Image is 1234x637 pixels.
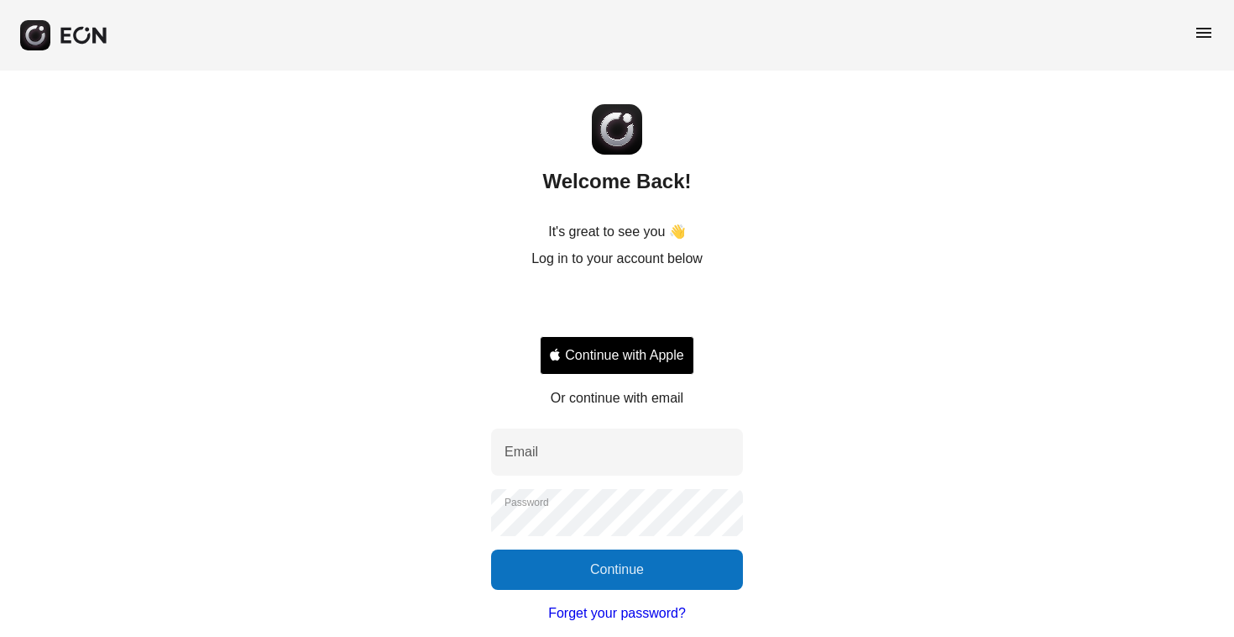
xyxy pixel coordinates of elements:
[548,603,686,624] a: Forget your password?
[889,17,1217,247] iframe: Sign in with Google Dialog
[540,336,694,375] button: Signin with apple ID
[540,287,694,324] div: Sign in with Google. Opens in new tab
[531,287,703,324] iframe: Sign in with Google Button
[491,550,743,590] button: Continue
[505,496,549,509] label: Password
[531,249,703,269] p: Log in to your account below
[505,442,538,462] label: Email
[551,388,683,408] p: Or continue with email
[543,168,692,195] h2: Welcome Back!
[548,222,686,242] p: It's great to see you 👋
